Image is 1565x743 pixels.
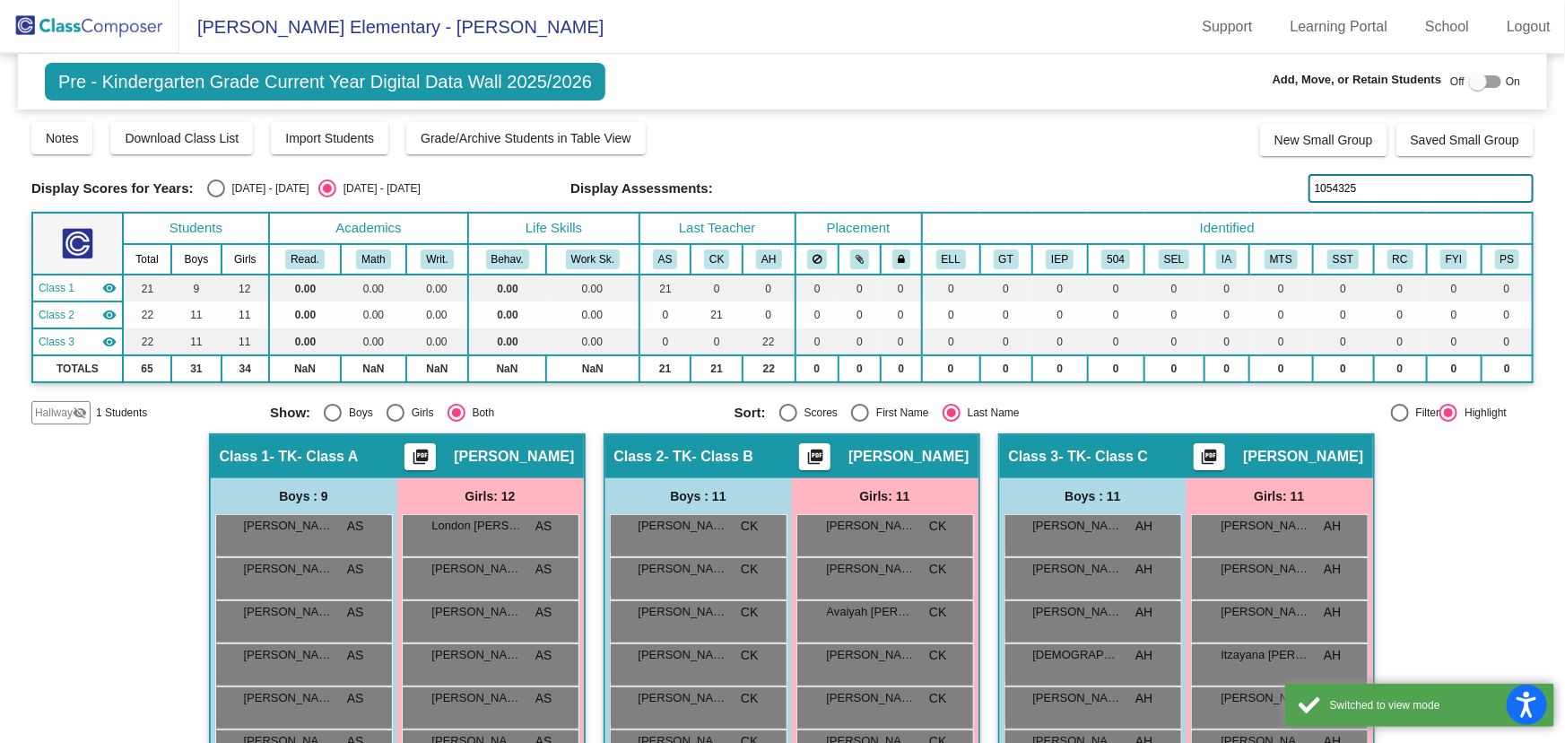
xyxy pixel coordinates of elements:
span: [PERSON_NAME] [432,603,522,621]
span: AH [1135,517,1152,536]
td: 0 [691,328,743,355]
button: RC [1387,249,1413,269]
th: Last Teacher [639,213,796,244]
input: Search... [1309,174,1534,203]
span: [PERSON_NAME] [244,689,334,707]
button: Download Class List [110,122,253,154]
td: 0 [881,355,922,382]
span: Off [1450,74,1465,90]
td: 0 [922,275,980,302]
span: [PERSON_NAME] [827,689,917,707]
span: Add, Move, or Retain Students [1273,71,1442,89]
span: - TK- Class B [665,448,754,466]
td: 0 [881,328,922,355]
td: TOTALS [32,355,123,382]
td: 0 [1088,302,1144,328]
span: Class 3 [39,334,74,350]
th: SST [1313,244,1374,275]
button: Behav. [486,249,529,269]
span: Avaiyah [PERSON_NAME] [827,603,917,621]
td: 0 [1313,275,1374,302]
td: 0 [796,302,839,328]
mat-icon: visibility [102,335,117,349]
td: 0 [1427,355,1482,382]
span: [PERSON_NAME] [1222,517,1311,535]
span: AS [347,603,364,622]
div: Boys : 11 [1000,478,1187,514]
td: NaN [341,355,406,382]
td: 0 [922,302,980,328]
th: Student Needs Social Emotional Support [1144,244,1204,275]
button: SST [1327,249,1359,269]
td: 0 [1249,355,1313,382]
span: [PERSON_NAME] [244,603,334,621]
th: Life Skills [468,213,639,244]
button: Notes [31,122,93,154]
span: 1 Students [96,405,147,421]
span: AS [347,560,364,579]
a: Support [1188,13,1267,41]
td: 0 [839,355,881,382]
span: AS [535,560,552,579]
button: CK [704,249,729,269]
mat-radio-group: Select an option [735,404,1186,422]
th: Reclassified [1374,244,1427,275]
td: 21 [639,275,691,302]
td: 0 [1204,328,1249,355]
td: 0 [1032,328,1088,355]
div: Filter [1409,405,1440,421]
button: Saved Small Group [1396,124,1534,156]
span: [PERSON_NAME] [1033,560,1123,578]
td: 0.00 [468,302,546,328]
span: AH [1135,603,1152,622]
span: AS [347,646,364,665]
td: 0.00 [269,302,341,328]
button: Print Students Details [404,443,436,470]
span: [PERSON_NAME] [PERSON_NAME] [639,517,728,535]
td: 0 [1427,275,1482,302]
span: [PERSON_NAME] [827,517,917,535]
td: 9 [171,275,222,302]
td: 22 [743,355,795,382]
th: Chanda Kor [691,244,743,275]
th: Check Notes [1427,244,1482,275]
button: Print Students Details [1194,443,1225,470]
span: [PERSON_NAME] [432,646,522,664]
td: 0.00 [546,275,639,302]
div: Switched to view mode [1330,697,1541,713]
div: Highlight [1457,405,1507,421]
th: English Language Learner [922,244,980,275]
td: 0 [691,275,743,302]
span: Class 1 [39,280,74,296]
span: Sort: [735,405,766,421]
span: AH [1135,560,1152,579]
td: 21 [691,355,743,382]
button: Read. [285,249,325,269]
mat-icon: visibility_off [73,406,87,420]
td: 0 [839,302,881,328]
td: 0 [1313,355,1374,382]
td: 0 [881,302,922,328]
td: 0 [980,355,1032,382]
button: Work Sk. [566,249,620,269]
th: MTSS [1249,244,1313,275]
td: 0 [1144,355,1204,382]
th: Preschool [1482,244,1533,275]
a: School [1411,13,1483,41]
span: CK [929,603,946,622]
span: [PERSON_NAME] [1033,603,1123,621]
td: 0 [1088,355,1144,382]
td: 0 [1482,302,1533,328]
td: 0 [1482,355,1533,382]
td: 12 [222,275,269,302]
td: 0 [1313,328,1374,355]
th: Identified [922,213,1533,244]
td: 0 [1204,275,1249,302]
span: [PERSON_NAME] [1243,448,1363,466]
th: Gifted and Talented [980,244,1032,275]
td: 0.00 [269,328,341,355]
td: 0 [1427,302,1482,328]
span: [PERSON_NAME] [432,689,522,707]
button: IEP [1046,249,1074,269]
span: AH [1135,646,1152,665]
